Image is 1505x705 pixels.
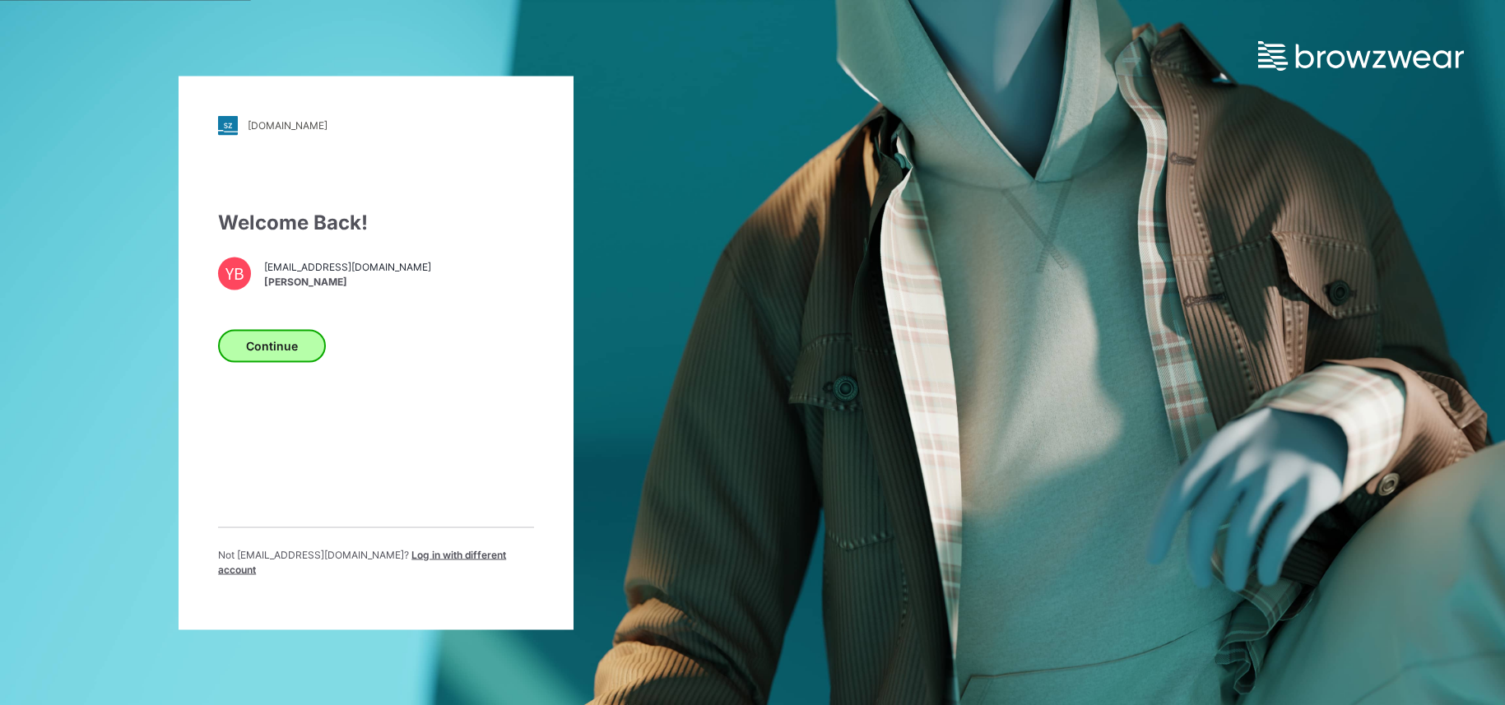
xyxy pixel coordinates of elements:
div: [DOMAIN_NAME] [248,119,327,132]
a: [DOMAIN_NAME] [218,115,534,135]
span: [EMAIL_ADDRESS][DOMAIN_NAME] [264,260,431,275]
div: Welcome Back! [218,207,534,237]
button: Continue [218,329,326,362]
div: YB [218,257,251,290]
p: Not [EMAIL_ADDRESS][DOMAIN_NAME] ? [218,547,534,577]
span: [PERSON_NAME] [264,275,431,290]
img: browzwear-logo.e42bd6dac1945053ebaf764b6aa21510.svg [1258,41,1464,71]
img: stylezone-logo.562084cfcfab977791bfbf7441f1a819.svg [218,115,238,135]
